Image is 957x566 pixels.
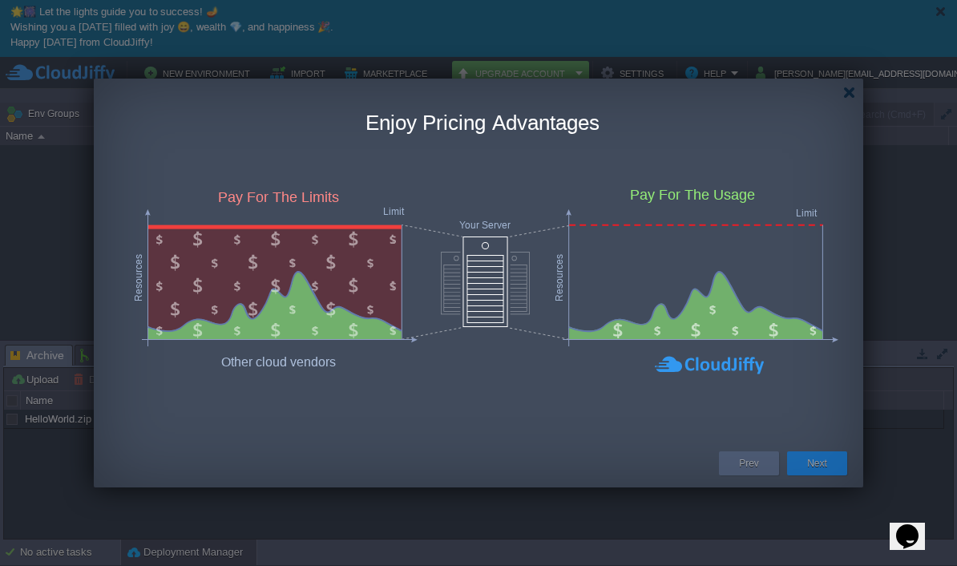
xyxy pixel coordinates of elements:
[142,209,462,346] img: price-other.svg
[796,208,817,219] label: Limit
[510,209,838,346] img: price.svg
[807,455,827,471] button: Next
[148,355,409,370] label: Other cloud vendors
[148,189,409,206] label: Pay For The Limits
[630,187,755,204] label: Pay For The Usage
[383,206,404,217] label: Limit
[126,111,839,143] div: Enjoy Pricing Advantages
[441,237,530,327] img: servers.svg
[655,355,764,375] img: CloudJiffy-Blue.svg
[441,220,529,231] label: Your Server
[890,502,941,550] iframe: chat widget
[554,254,565,301] label: Resources
[133,254,144,301] label: Resources
[739,455,759,471] button: Prev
